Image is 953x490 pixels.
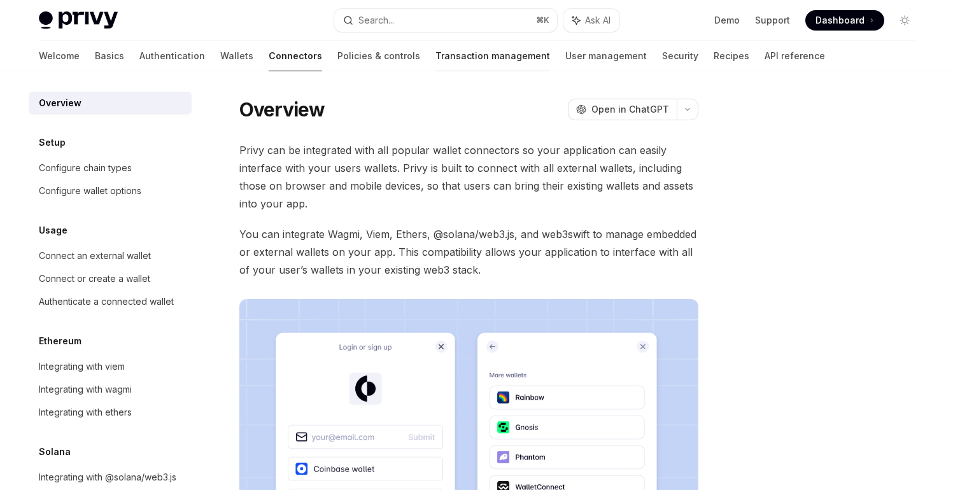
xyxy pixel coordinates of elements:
h5: Setup [39,135,66,150]
a: Integrating with ethers [29,401,192,424]
a: Configure wallet options [29,179,192,202]
h1: Overview [239,98,325,121]
div: Connect an external wallet [39,248,151,263]
a: Basics [95,41,124,71]
a: Configure chain types [29,157,192,179]
a: Welcome [39,41,80,71]
a: Authenticate a connected wallet [29,290,192,313]
a: Authentication [139,41,205,71]
span: Dashboard [815,14,865,27]
span: Open in ChatGPT [591,103,669,116]
span: Ask AI [585,14,611,27]
div: Integrating with ethers [39,405,132,420]
h5: Ethereum [39,333,81,349]
a: Overview [29,92,192,115]
div: Integrating with wagmi [39,382,132,397]
button: Ask AI [563,9,619,32]
a: Integrating with viem [29,355,192,378]
img: light logo [39,11,118,29]
div: Authenticate a connected wallet [39,294,174,309]
button: Toggle dark mode [894,10,915,31]
a: Integrating with @solana/web3.js [29,466,192,489]
a: Wallets [220,41,253,71]
div: Integrating with viem [39,359,125,374]
div: Connect or create a wallet [39,271,150,286]
a: Dashboard [805,10,884,31]
a: Connect or create a wallet [29,267,192,290]
a: Demo [714,14,740,27]
span: ⌘ K [536,15,549,25]
h5: Solana [39,444,71,459]
div: Overview [39,95,81,111]
a: Connectors [269,41,322,71]
div: Integrating with @solana/web3.js [39,470,176,485]
a: API reference [765,41,825,71]
a: Support [755,14,790,27]
button: Search...⌘K [334,9,557,32]
a: Transaction management [435,41,550,71]
button: Open in ChatGPT [568,99,677,120]
span: Privy can be integrated with all popular wallet connectors so your application can easily interfa... [239,141,698,213]
div: Configure chain types [39,160,132,176]
a: Integrating with wagmi [29,378,192,401]
a: Policies & controls [337,41,420,71]
div: Search... [358,13,394,28]
a: Recipes [714,41,749,71]
span: You can integrate Wagmi, Viem, Ethers, @solana/web3.js, and web3swift to manage embedded or exter... [239,225,698,279]
a: User management [565,41,647,71]
h5: Usage [39,223,67,238]
a: Connect an external wallet [29,244,192,267]
div: Configure wallet options [39,183,141,199]
a: Security [662,41,698,71]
